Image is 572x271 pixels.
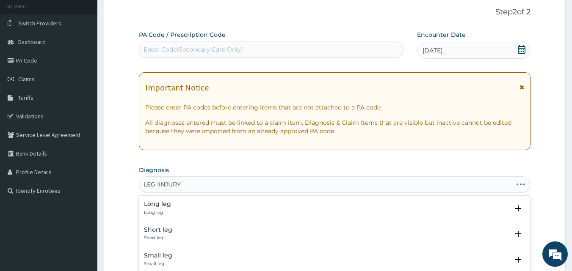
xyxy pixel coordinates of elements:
[144,227,172,233] h4: Short leg
[44,47,142,58] div: Chat with us now
[49,82,117,167] span: We're online!
[144,210,171,216] p: Long leg
[139,4,159,25] div: Minimize live chat window
[144,261,172,267] p: Small leg
[145,83,209,92] h1: Important Notice
[18,38,46,46] span: Dashboard
[513,255,523,265] i: open select status
[16,42,34,63] img: d_794563401_company_1708531726252_794563401
[4,181,161,211] textarea: Type your message and hit 'Enter'
[145,103,525,112] p: Please enter PA codes before entering items that are not attached to a PA code
[417,30,466,39] label: Encounter Date
[144,235,172,241] p: Short leg
[139,30,226,39] label: PA Code / Prescription Code
[145,118,525,135] p: All diagnoses entered must be linked to a claim item. Diagnosis & Claim Items that are visible bu...
[139,166,169,174] label: Diagnosis
[18,94,33,101] span: Tariffs
[513,203,523,214] i: open select status
[144,45,243,54] div: Enter Code(Secondary Care Only)
[513,229,523,239] i: open select status
[139,8,531,17] p: Step 2 of 2
[18,19,61,27] span: Switch Providers
[423,46,442,55] span: [DATE]
[18,75,35,83] span: Claims
[144,252,172,259] h4: Small leg
[144,201,171,207] h4: Long leg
